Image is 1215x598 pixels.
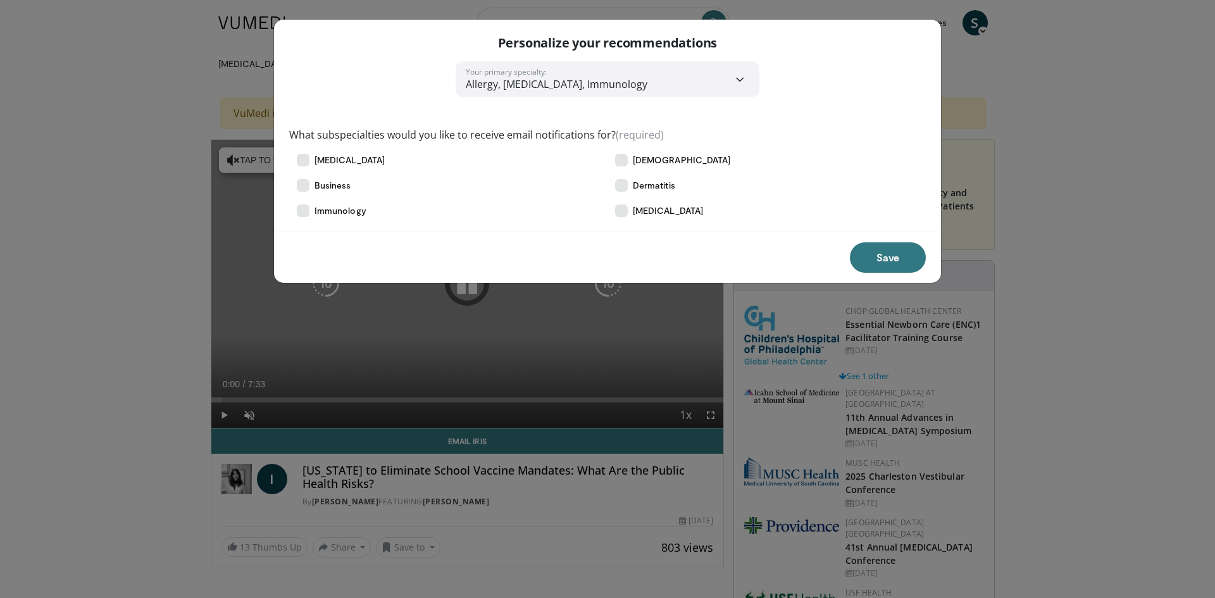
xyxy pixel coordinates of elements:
[498,35,718,51] p: Personalize your recommendations
[315,204,366,217] span: Immunology
[289,127,664,142] label: What subspecialties would you like to receive email notifications for?
[315,179,351,192] span: Business
[315,154,385,166] span: [MEDICAL_DATA]
[616,128,664,142] span: (required)
[633,204,703,217] span: [MEDICAL_DATA]
[850,242,926,273] button: Save
[633,179,675,192] span: Dermatitis
[633,154,730,166] span: [DEMOGRAPHIC_DATA]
